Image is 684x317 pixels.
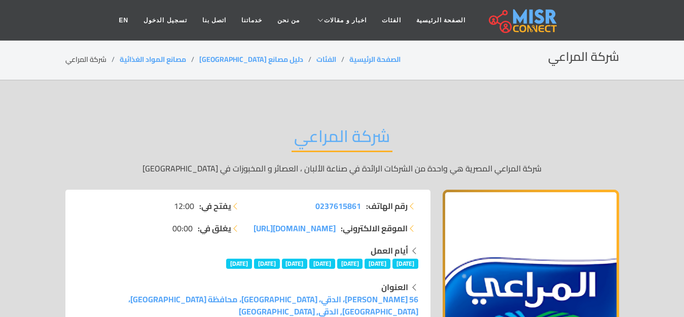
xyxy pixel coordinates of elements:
[199,200,231,212] strong: يفتح في:
[315,198,361,214] span: 0237615861
[65,162,619,174] p: شركة المراعي المصرية هي واحدة من الشركات الرائدة في صناعة الألبان ، العصائر و المخبوزات في [GEOGR...
[309,259,335,269] span: [DATE]
[371,243,408,258] strong: أيام العمل
[315,200,361,212] a: 0237615861
[120,53,186,66] a: مصانع المواد الغذائية
[374,11,409,30] a: الفئات
[136,11,194,30] a: تسجيل الدخول
[195,11,234,30] a: اتصل بنا
[381,279,408,295] strong: العنوان
[254,222,336,234] a: [DOMAIN_NAME][URL]
[292,126,392,152] h2: شركة المراعي
[234,11,270,30] a: خدماتنا
[174,200,194,212] span: 12:00
[392,259,418,269] span: [DATE]
[409,11,473,30] a: الصفحة الرئيسية
[226,259,252,269] span: [DATE]
[254,259,280,269] span: [DATE]
[254,221,336,236] span: [DOMAIN_NAME][URL]
[489,8,557,33] img: main.misr_connect
[307,11,374,30] a: اخبار و مقالات
[198,222,231,234] strong: يغلق في:
[548,50,619,64] h2: شركة المراعي
[349,53,401,66] a: الصفحة الرئيسية
[366,200,408,212] strong: رقم الهاتف:
[172,222,193,234] span: 00:00
[341,222,408,234] strong: الموقع الالكتروني:
[199,53,303,66] a: دليل مصانع [GEOGRAPHIC_DATA]
[270,11,307,30] a: من نحن
[65,54,120,65] li: شركة المراعي
[365,259,390,269] span: [DATE]
[112,11,136,30] a: EN
[337,259,363,269] span: [DATE]
[282,259,308,269] span: [DATE]
[316,53,336,66] a: الفئات
[324,16,367,25] span: اخبار و مقالات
